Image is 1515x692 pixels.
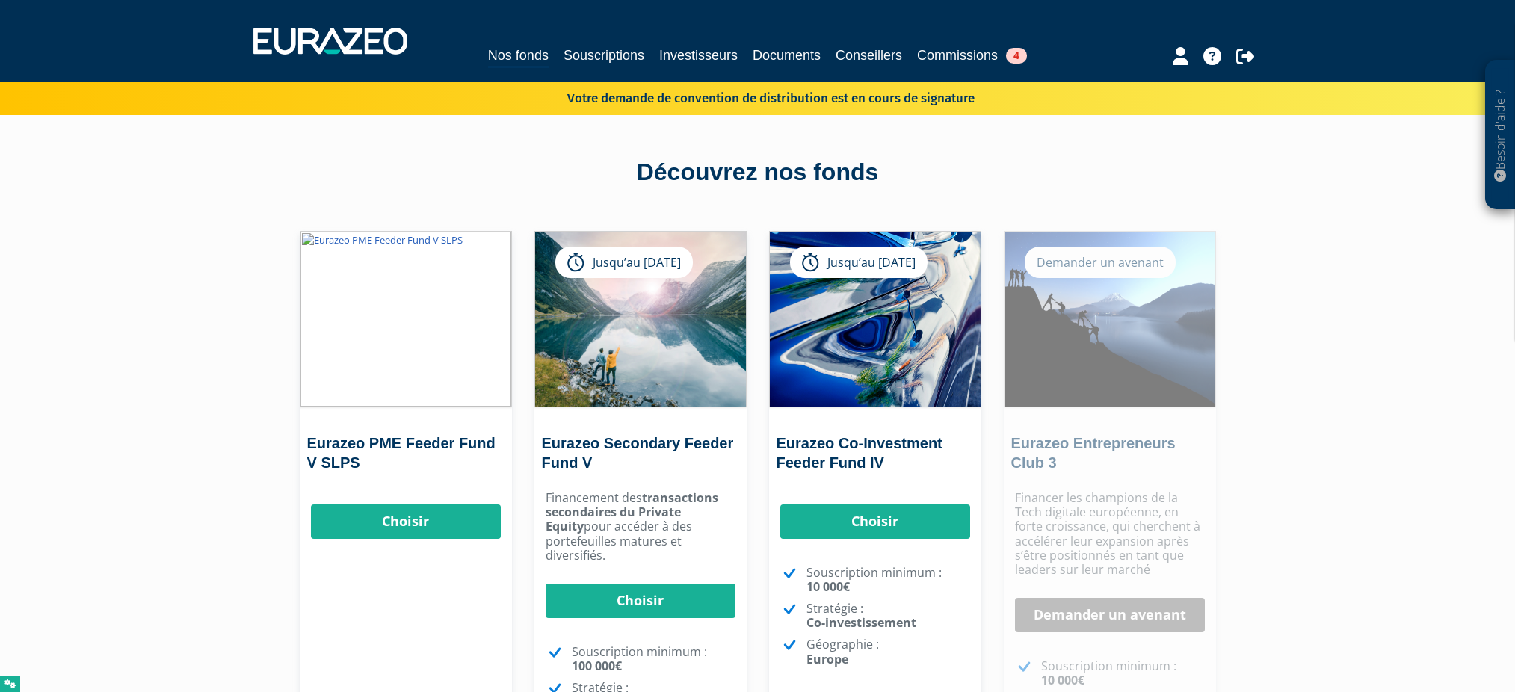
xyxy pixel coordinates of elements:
[300,232,511,407] img: Eurazeo PME Feeder Fund V SLPS
[917,45,1027,66] a: Commissions4
[546,491,735,563] p: Financement des pour accéder à des portefeuilles matures et diversifiés.
[1025,247,1176,278] div: Demander un avenant
[806,614,916,631] strong: Co-investissement
[1015,598,1205,632] a: Demander un avenant
[790,247,928,278] div: Jusqu’au [DATE]
[836,45,902,66] a: Conseillers
[1041,659,1205,688] p: Souscription minimum :
[542,435,734,471] a: Eurazeo Secondary Feeder Fund V
[572,658,622,674] strong: 100 000€
[555,247,693,278] div: Jusqu’au [DATE]
[253,28,407,55] img: 1732889491-logotype_eurazeo_blanc_rvb.png
[311,504,501,539] a: Choisir
[307,435,496,471] a: Eurazeo PME Feeder Fund V SLPS
[1005,232,1215,407] img: Eurazeo Entrepreneurs Club 3
[806,566,970,594] p: Souscription minimum :
[572,645,735,673] p: Souscription minimum :
[1041,672,1084,688] strong: 10 000€
[806,578,850,595] strong: 10 000€
[753,45,821,66] a: Documents
[546,584,735,618] a: Choisir
[806,602,970,630] p: Stratégie :
[1011,435,1176,471] a: Eurazeo Entrepreneurs Club 3
[524,86,975,108] p: Votre demande de convention de distribution est en cours de signature
[1492,68,1509,203] p: Besoin d'aide ?
[770,232,981,407] img: Eurazeo Co-Investment Feeder Fund IV
[546,489,718,534] strong: transactions secondaires du Private Equity
[564,45,644,66] a: Souscriptions
[488,45,549,68] a: Nos fonds
[659,45,738,66] a: Investisseurs
[806,651,848,667] strong: Europe
[332,155,1184,190] div: Découvrez nos fonds
[780,504,970,539] a: Choisir
[806,637,970,666] p: Géographie :
[1006,48,1027,64] span: 4
[777,435,942,471] a: Eurazeo Co-Investment Feeder Fund IV
[535,232,746,407] img: Eurazeo Secondary Feeder Fund V
[1015,491,1205,577] p: Financer les champions de la Tech digitale européenne, en forte croissance, qui cherchent à accél...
